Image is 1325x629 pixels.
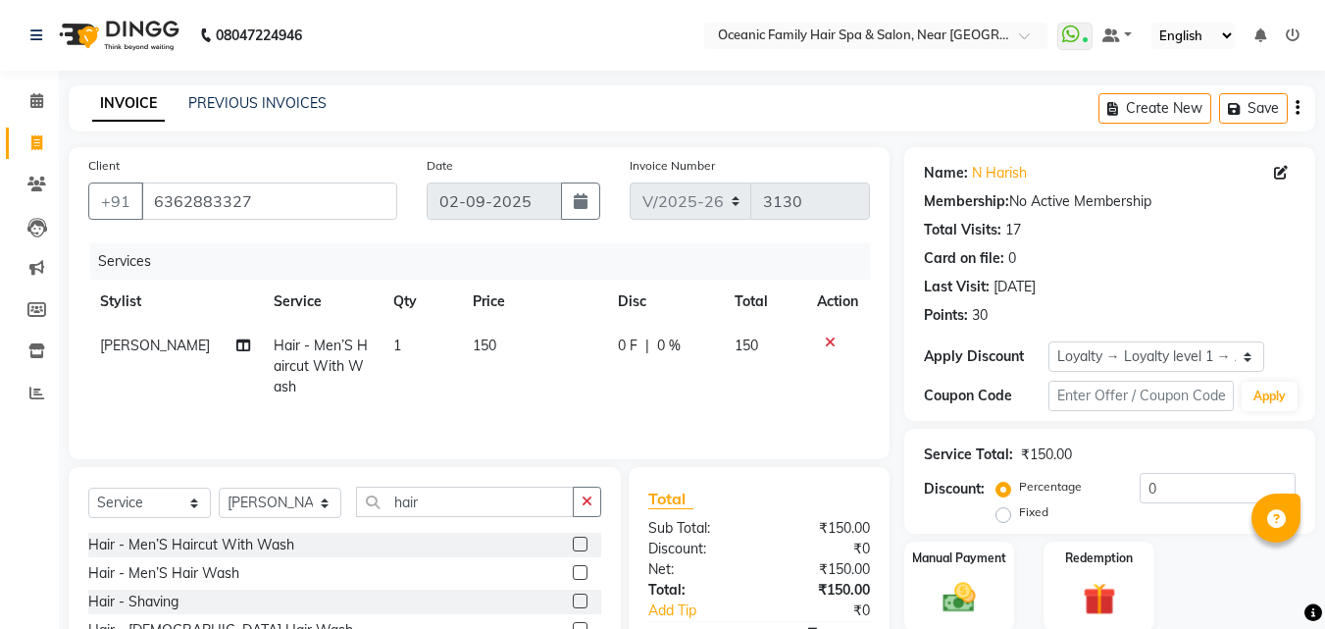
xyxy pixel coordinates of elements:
div: Hair - Men’S Haircut With Wash [88,535,294,555]
span: 150 [735,337,758,354]
div: Discount: [634,539,759,559]
div: Total Visits: [924,220,1001,240]
input: Search by Name/Mobile/Email/Code [141,183,397,220]
div: 30 [972,305,988,326]
label: Manual Payment [912,550,1006,567]
button: Apply [1242,382,1298,411]
input: Enter Offer / Coupon Code [1048,381,1234,411]
div: ₹150.00 [759,580,885,601]
div: Points: [924,305,968,326]
input: Search or Scan [356,487,574,517]
label: Redemption [1065,550,1133,567]
div: Last Visit: [924,277,990,297]
div: Card on file: [924,248,1004,269]
div: Sub Total: [634,518,759,539]
div: No Active Membership [924,191,1296,212]
div: Net: [634,559,759,580]
span: 0 F [618,336,637,356]
b: 08047224946 [216,8,302,63]
img: _gift.svg [1073,579,1126,619]
a: INVOICE [92,86,165,122]
button: +91 [88,183,143,220]
div: 17 [1005,220,1021,240]
div: ₹150.00 [759,559,885,580]
th: Total [723,280,806,324]
div: Coupon Code [924,386,1047,406]
div: Total: [634,580,759,601]
span: 1 [393,337,401,354]
label: Date [427,157,453,175]
div: Services [90,243,885,280]
span: 150 [473,337,496,354]
span: Total [648,489,693,509]
div: Apply Discount [924,346,1047,367]
th: Qty [382,280,461,324]
span: [PERSON_NAME] [100,337,210,354]
div: ₹150.00 [759,518,885,539]
div: Discount: [924,479,985,499]
th: Price [461,280,606,324]
th: Stylist [88,280,262,324]
label: Percentage [1019,478,1082,496]
div: Service Total: [924,445,1013,465]
th: Service [262,280,382,324]
div: Membership: [924,191,1009,212]
th: Action [805,280,870,324]
div: Hair - Shaving [88,592,178,612]
div: Name: [924,163,968,183]
label: Fixed [1019,503,1048,521]
label: Client [88,157,120,175]
a: PREVIOUS INVOICES [188,94,327,112]
span: 0 % [657,336,681,356]
img: _cash.svg [933,579,986,616]
button: Create New [1098,93,1211,124]
a: Add Tip [634,601,780,621]
div: ₹0 [781,601,886,621]
span: Hair - Men’S Haircut With Wash [274,337,368,395]
img: logo [50,8,184,63]
th: Disc [606,280,723,324]
div: [DATE] [994,277,1036,297]
div: 0 [1008,248,1016,269]
label: Invoice Number [630,157,715,175]
div: ₹150.00 [1021,445,1072,465]
button: Save [1219,93,1288,124]
a: N Harish [972,163,1027,183]
span: | [645,336,649,356]
div: Hair - Men’S Hair Wash [88,563,239,584]
div: ₹0 [759,539,885,559]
